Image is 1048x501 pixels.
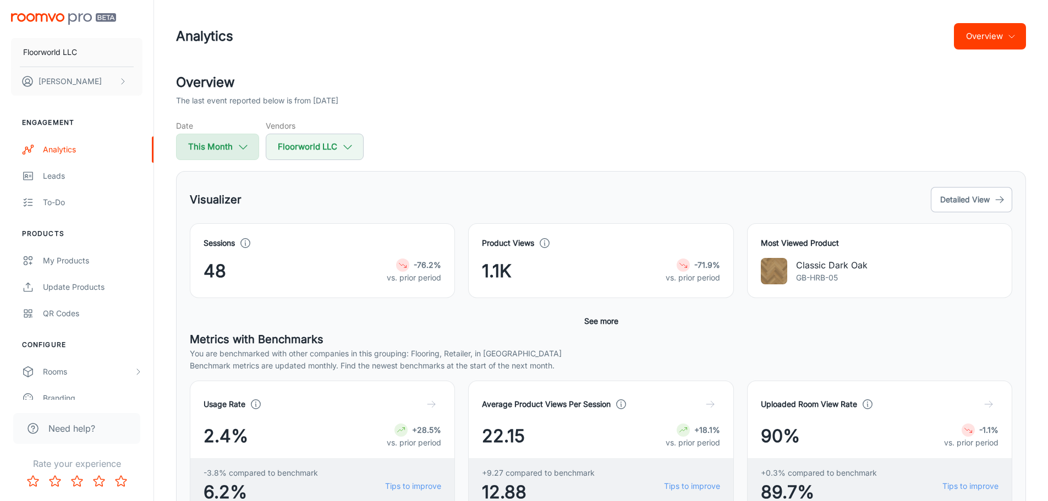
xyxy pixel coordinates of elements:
[44,470,66,492] button: Rate 2 star
[482,467,595,479] span: +9.27 compared to benchmark
[761,398,857,410] h4: Uploaded Room View Rate
[482,237,534,249] h4: Product Views
[387,272,441,284] p: vs. prior period
[954,23,1026,49] button: Overview
[11,38,142,67] button: Floorworld LLC
[43,392,142,404] div: Branding
[761,467,877,479] span: +0.3% compared to benchmark
[482,398,611,410] h4: Average Product Views Per Session
[761,237,998,249] h4: Most Viewed Product
[796,258,868,272] p: Classic Dark Oak
[176,134,259,160] button: This Month
[944,437,998,449] p: vs. prior period
[204,398,245,410] h4: Usage Rate
[43,144,142,156] div: Analytics
[385,480,441,492] a: Tips to improve
[204,467,318,479] span: -3.8% compared to benchmark
[761,423,800,449] span: 90%
[266,134,364,160] button: Floorworld LLC
[931,187,1012,212] button: Detailed View
[761,258,787,284] img: Classic Dark Oak
[43,170,142,182] div: Leads
[942,480,998,492] a: Tips to improve
[48,422,95,435] span: Need help?
[43,196,142,208] div: To-do
[482,258,512,284] span: 1.1K
[176,95,338,107] p: The last event reported below is from [DATE]
[11,13,116,25] img: Roomvo PRO Beta
[176,73,1026,92] h2: Overview
[580,311,623,331] button: See more
[979,425,998,434] strong: -1.1%
[23,46,77,58] p: Floorworld LLC
[43,255,142,267] div: My Products
[412,425,441,434] strong: +28.5%
[204,423,248,449] span: 2.4%
[414,260,441,269] strong: -76.2%
[190,331,1012,348] h5: Metrics with Benchmarks
[190,360,1012,372] p: Benchmark metrics are updated monthly. Find the newest benchmarks at the start of the next month.
[266,120,364,131] h5: Vendors
[43,307,142,320] div: QR Codes
[694,260,720,269] strong: -71.9%
[664,480,720,492] a: Tips to improve
[694,425,720,434] strong: +18.1%
[88,470,110,492] button: Rate 4 star
[666,437,720,449] p: vs. prior period
[176,120,259,131] h5: Date
[66,470,88,492] button: Rate 3 star
[43,366,134,378] div: Rooms
[666,272,720,284] p: vs. prior period
[482,423,525,449] span: 22.15
[110,470,132,492] button: Rate 5 star
[190,348,1012,360] p: You are benchmarked with other companies in this grouping: Flooring, Retailer, in [GEOGRAPHIC_DATA]
[9,457,145,470] p: Rate your experience
[204,258,226,284] span: 48
[176,26,233,46] h1: Analytics
[22,470,44,492] button: Rate 1 star
[39,75,102,87] p: [PERSON_NAME]
[11,67,142,96] button: [PERSON_NAME]
[190,191,242,208] h5: Visualizer
[387,437,441,449] p: vs. prior period
[204,237,235,249] h4: Sessions
[43,281,142,293] div: Update Products
[796,272,868,284] p: GB-HRB-05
